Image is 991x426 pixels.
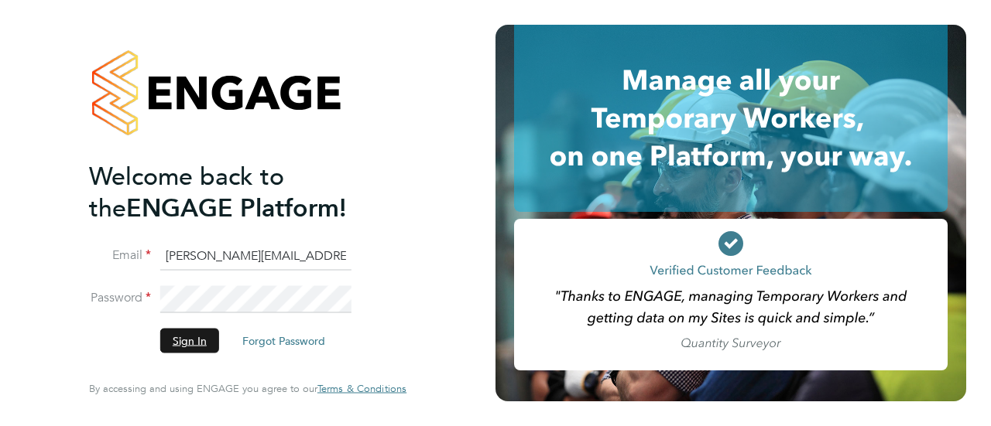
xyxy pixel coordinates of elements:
label: Email [89,247,151,263]
span: Welcome back to the [89,161,284,223]
button: Sign In [160,329,219,353]
h2: ENGAGE Platform! [89,160,391,223]
button: Forgot Password [230,329,338,353]
span: Terms & Conditions [317,382,406,395]
span: By accessing and using ENGAGE you agree to our [89,382,406,395]
a: Terms & Conditions [317,383,406,395]
input: Enter your work email... [160,242,351,270]
label: Password [89,290,151,306]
